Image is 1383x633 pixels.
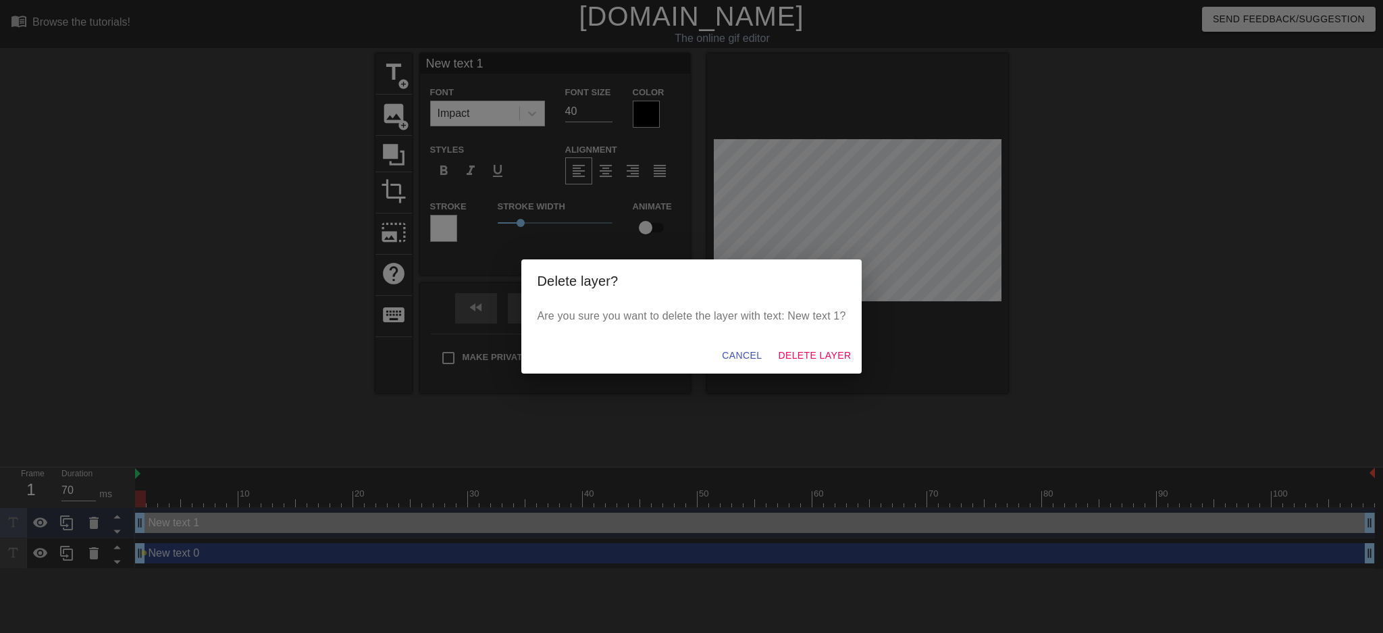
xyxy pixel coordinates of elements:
[538,270,846,292] h2: Delete layer?
[778,347,851,364] span: Delete Layer
[773,343,856,368] button: Delete Layer
[538,308,846,324] p: Are you sure you want to delete the layer with text: New text 1?
[722,347,762,364] span: Cancel
[716,343,767,368] button: Cancel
